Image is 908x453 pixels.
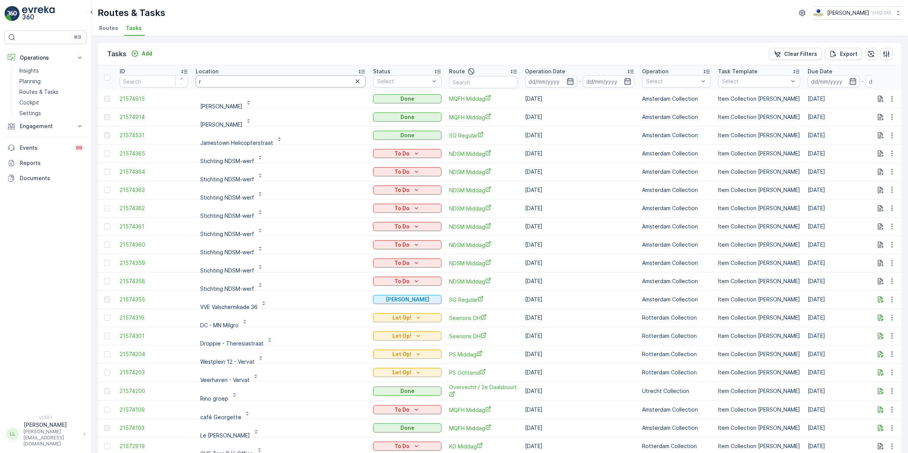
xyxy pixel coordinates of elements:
[642,204,710,212] p: Amsterdam Collection
[394,168,410,176] p: To Do
[120,387,188,395] a: 21574200
[104,223,110,230] div: Toggle Row Selected
[196,257,268,269] button: Stichting NDSM-werf
[196,239,268,251] button: Stichting NDSM-werf
[120,223,188,230] a: 21574361
[784,50,817,58] p: Clear Filters
[642,113,710,121] p: Amsterdam Collection
[521,327,638,345] td: [DATE]
[16,65,87,76] a: Insights
[120,168,188,176] span: 21574364
[840,50,857,58] p: Export
[16,108,87,119] a: Settings
[373,222,441,231] button: To Do
[5,155,87,171] a: Reports
[200,322,239,329] p: DC - MN Milgro
[120,186,188,194] a: 21574363
[642,131,710,139] p: Amsterdam Collection
[449,350,517,358] span: PS Middag
[449,131,517,139] span: SG Regular
[373,185,441,195] button: To Do
[16,97,87,108] a: Cockpit
[521,419,638,437] td: [DATE]
[373,112,441,122] button: Done
[120,442,188,450] span: 21572919
[449,76,517,88] input: Search
[200,139,273,147] p: Jamestown Helicopterstraat
[449,113,517,121] span: MQFH Middag
[394,186,410,194] p: To Do
[521,199,638,217] td: [DATE]
[521,254,638,272] td: [DATE]
[521,236,638,254] td: [DATE]
[120,424,188,432] span: 21574103
[825,48,862,60] button: Export
[19,99,39,106] p: Cockpit
[718,168,800,176] p: Item Collection [PERSON_NAME]
[394,406,410,413] p: To Do
[449,424,517,432] a: MQFH Middag
[196,68,218,75] p: Location
[196,166,268,178] button: Stichting NDSM-werf
[392,314,411,322] p: Let Op!
[74,34,81,40] p: ⌘B
[120,296,188,303] a: 21574355
[24,421,80,429] p: [PERSON_NAME]
[19,78,41,85] p: Planning
[142,50,152,57] p: Add
[449,223,517,231] a: NDSM Middag
[449,68,465,75] p: Route
[120,369,188,376] a: 21574203
[449,204,517,212] a: NDSM Middag
[583,75,635,87] input: dd/mm/yyyy
[196,348,268,360] button: Westplein 12 - Vervat
[104,132,110,138] div: Toggle Row Selected
[196,293,271,306] button: VVE Valschermkade 36
[521,163,638,181] td: [DATE]
[196,404,255,416] button: café Georgette
[24,429,80,447] p: [PERSON_NAME][EMAIL_ADDRESS][DOMAIN_NAME]
[126,24,142,32] span: Tasks
[394,259,410,267] p: To Do
[521,126,638,144] td: [DATE]
[104,443,110,449] div: Toggle Row Selected
[373,149,441,158] button: To Do
[20,122,71,130] p: Engagement
[449,168,517,176] a: NDSM Middag
[449,332,517,340] span: Seenons DH
[5,171,87,186] a: Documents
[642,241,710,249] p: Amsterdam Collection
[5,50,87,65] button: Operations
[120,332,188,340] a: 21574301
[521,309,638,327] td: [DATE]
[642,223,710,230] p: Amsterdam Collection
[718,95,800,103] p: Item Collection [PERSON_NAME]
[394,442,410,450] p: To Do
[400,95,414,103] p: Done
[196,184,268,196] button: Stichting NDSM-werf
[449,241,517,249] span: NDSM Middag
[373,258,441,268] button: To Do
[449,442,517,450] span: KD Middag
[449,314,517,322] a: Seenons DH
[120,131,188,139] a: 21574531
[449,150,517,158] a: NDSM Middag
[104,205,110,211] div: Toggle Row Selected
[392,369,411,376] p: Let Op!
[120,406,188,413] span: 21574109
[394,150,410,157] p: To Do
[200,376,250,384] p: Veerhaven - Vervat
[642,95,710,103] p: Amsterdam Collection
[104,187,110,193] div: Toggle Row Selected
[394,223,410,230] p: To Do
[200,212,254,220] p: Stichting NDSM-werf
[5,119,87,134] button: Engagement
[642,168,710,176] p: Amsterdam Collection
[449,277,517,285] a: NDSM Middag
[120,75,188,87] input: Search
[104,150,110,157] div: Toggle Row Selected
